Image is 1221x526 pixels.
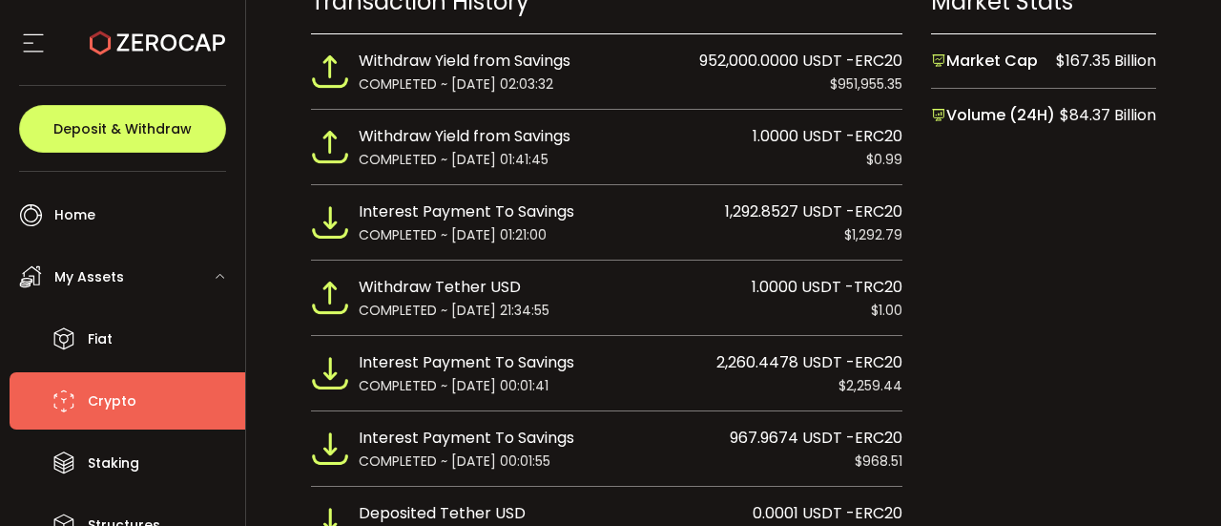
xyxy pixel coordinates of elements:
[359,426,574,451] span: Interest Payment To Savings
[88,388,136,415] span: Crypto
[871,300,902,321] span: $1.00
[699,49,902,74] span: 952,000.0000 USDT -ERC20
[54,201,95,229] span: Home
[1060,103,1156,128] span: $84.37 Billion
[54,263,124,291] span: My Assets
[359,224,547,245] span: COMPLETED ~ [DATE] 01:21:00
[359,350,574,375] span: Interest Payment To Savings
[88,326,113,353] span: Fiat
[931,49,1038,74] span: Market Cap
[753,124,902,149] span: 1.0000 USDT -ERC20
[838,375,902,396] span: $2,259.44
[752,275,902,300] span: 1.0000 USDT -TRC20
[359,49,570,74] span: Withdraw Yield from Savings
[1126,434,1221,526] iframe: Chat Widget
[53,122,192,136] span: Deposit & Withdraw
[359,375,548,396] span: COMPLETED ~ [DATE] 00:01:41
[359,200,574,224] span: Interest Payment To Savings
[359,124,570,149] span: Withdraw Yield from Savings
[844,224,902,245] span: $1,292.79
[359,300,549,321] span: COMPLETED ~ [DATE] 21:34:55
[716,350,902,375] span: 2,260.4478 USDT -ERC20
[855,451,902,472] span: $968.51
[866,149,902,170] span: $0.99
[753,501,902,526] span: 0.0001 USDT -ERC20
[19,105,226,153] button: Deposit & Withdraw
[359,451,550,472] span: COMPLETED ~ [DATE] 00:01:55
[359,74,553,95] span: COMPLETED ~ [DATE] 02:03:32
[730,426,902,451] span: 967.9674 USDT -ERC20
[359,275,521,300] span: Withdraw Tether USD
[1056,49,1156,74] span: $167.35 Billion
[359,149,548,170] span: COMPLETED ~ [DATE] 01:41:45
[830,74,902,95] span: $951,955.35
[359,501,526,526] span: Deposited Tether USD
[88,450,139,477] span: Staking
[931,103,1055,128] span: Volume (24H)
[725,200,902,224] span: 1,292.8527 USDT -ERC20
